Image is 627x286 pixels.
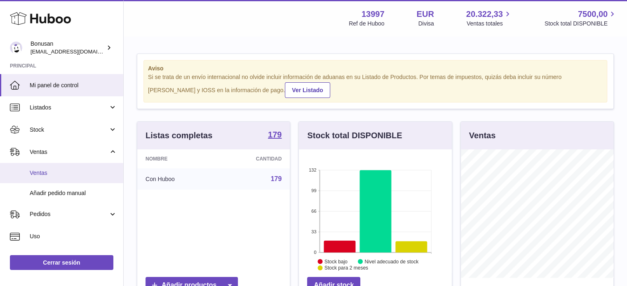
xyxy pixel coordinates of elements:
[10,42,22,54] img: internalAdmin-13997@internal.huboo.com
[285,82,330,98] a: Ver Listado
[216,149,290,168] th: Cantidad
[312,188,317,193] text: 99
[148,65,603,72] strong: Aviso
[545,20,617,28] span: Stock total DISPONIBLE
[146,130,212,141] h3: Listas completas
[30,104,108,112] span: Listados
[271,175,282,182] a: 179
[467,20,512,28] span: Ventas totales
[418,20,434,28] div: Divisa
[30,233,117,240] span: Uso
[312,229,317,234] text: 33
[30,210,108,218] span: Pedidos
[466,9,512,28] a: 20.322,33 Ventas totales
[312,209,317,214] text: 66
[30,169,117,177] span: Ventas
[137,149,216,168] th: Nombre
[314,250,317,255] text: 0
[137,168,216,190] td: Con Huboo
[578,9,608,20] span: 7500,00
[30,126,108,134] span: Stock
[307,130,402,141] h3: Stock total DISPONIBLE
[324,258,348,264] text: Stock bajo
[30,148,108,156] span: Ventas
[416,9,434,20] strong: EUR
[469,130,495,141] h3: Ventas
[10,255,113,270] a: Cerrar sesión
[31,48,121,55] span: [EMAIL_ADDRESS][DOMAIN_NAME]
[31,40,105,56] div: Bonusan
[30,81,117,89] span: Mi panel de control
[268,130,282,139] strong: 179
[545,9,617,28] a: 7500,00 Stock total DISPONIBLE
[466,9,503,20] span: 20.322,33
[148,73,603,98] div: Si se trata de un envío internacional no olvide incluir información de aduanas en su Listado de P...
[324,265,368,271] text: Stock para 2 meses
[365,258,419,264] text: Nivel adecuado de stock
[30,189,117,197] span: Añadir pedido manual
[349,20,384,28] div: Ref de Huboo
[362,9,385,20] strong: 13997
[309,167,316,172] text: 132
[268,130,282,140] a: 179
